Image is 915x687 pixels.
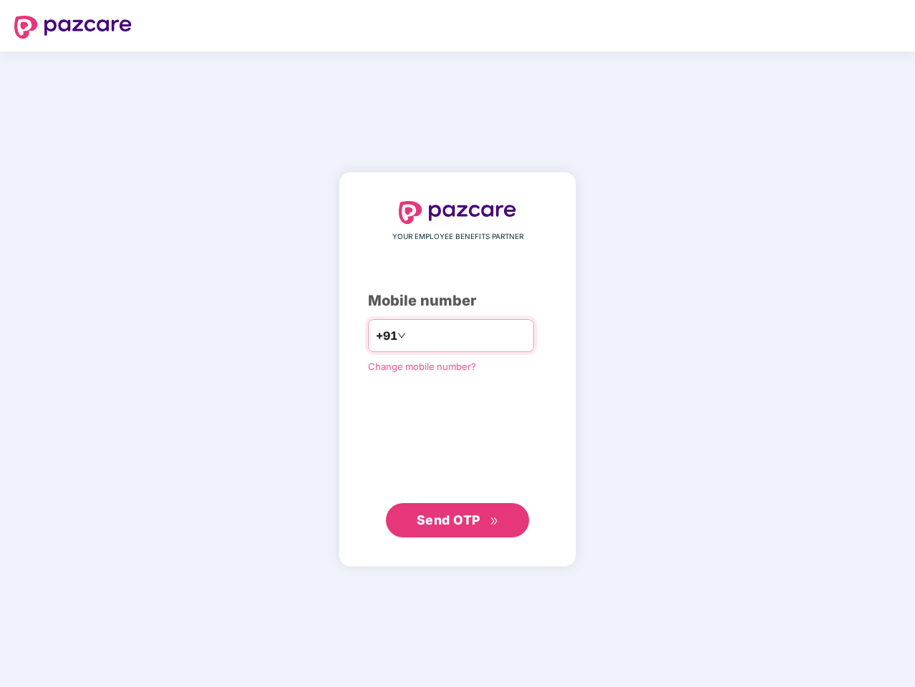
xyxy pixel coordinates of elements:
span: +91 [376,327,397,345]
img: logo [399,201,516,224]
div: Mobile number [368,290,547,312]
span: YOUR EMPLOYEE BENEFITS PARTNER [392,231,523,243]
span: Send OTP [417,512,480,527]
button: Send OTPdouble-right [386,503,529,537]
span: down [397,331,406,340]
span: double-right [490,517,499,526]
a: Change mobile number? [368,361,476,372]
img: logo [14,16,132,39]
